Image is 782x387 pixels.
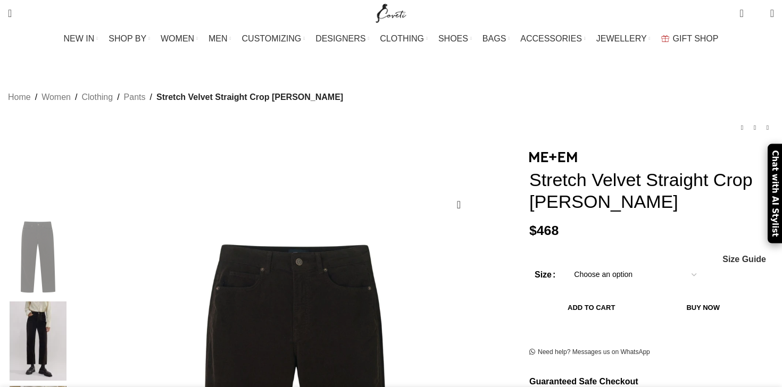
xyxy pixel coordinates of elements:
[529,223,559,238] bdi: 468
[520,33,582,44] span: ACCESSORIES
[161,33,194,44] span: WOMEN
[380,33,424,44] span: CLOTHING
[722,255,766,264] a: Size Guide
[529,169,774,213] h1: Stretch Velvet Straight Crop [PERSON_NAME]
[373,8,409,17] a: Site logo
[438,33,468,44] span: SHOES
[8,90,343,104] nav: Breadcrumb
[661,35,669,42] img: GiftBag
[41,90,71,104] a: Women
[64,28,98,49] a: NEW IN
[736,121,748,134] a: Previous product
[482,28,510,49] a: BAGS
[741,5,748,13] span: 0
[124,90,146,104] a: Pants
[438,28,472,49] a: SHOES
[109,28,150,49] a: SHOP BY
[64,33,95,44] span: NEW IN
[752,3,762,24] div: My Wishlist
[315,28,369,49] a: DESIGNERS
[520,28,586,49] a: ACCESSORIES
[482,33,506,44] span: BAGS
[209,28,231,49] a: MEN
[535,268,555,282] label: Size
[596,28,651,49] a: JEWELLERY
[3,28,779,49] div: Main navigation
[653,297,753,319] button: Buy now
[673,33,719,44] span: GIFT SHOP
[161,28,198,49] a: WOMEN
[661,28,719,49] a: GIFT SHOP
[754,11,762,19] span: 0
[209,33,228,44] span: MEN
[529,223,537,238] span: $
[156,90,343,104] span: Stretch Velvet Straight Crop [PERSON_NAME]
[81,90,113,104] a: Clothing
[722,255,766,264] span: Size Guide
[529,152,577,162] img: Me and Em
[109,33,146,44] span: SHOP BY
[3,3,17,24] a: Search
[535,297,648,319] button: Add to cart
[315,33,365,44] span: DESIGNERS
[761,121,774,134] a: Next product
[242,28,305,49] a: CUSTOMIZING
[242,33,302,44] span: CUSTOMIZING
[529,348,650,357] a: Need help? Messages us on WhatsApp
[380,28,428,49] a: CLOTHING
[529,377,638,386] strong: Guaranteed Safe Checkout
[8,90,31,104] a: Home
[734,3,748,24] a: 0
[5,301,70,381] img: Me and Em dresses
[596,33,647,44] span: JEWELLERY
[5,216,70,296] img: Stretch Velvet Straight Crop Jean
